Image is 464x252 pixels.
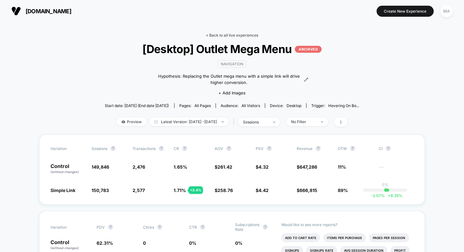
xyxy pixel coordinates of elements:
span: [Desktop] Outlet Mega Menu [117,42,347,56]
span: 647,286 [300,164,317,170]
span: Device: [265,103,306,108]
span: $ [256,188,269,193]
div: Audience: [221,103,260,108]
p: Control [51,164,85,174]
div: Pages: [179,103,211,108]
span: CR [174,146,179,151]
span: 62.31 % [97,240,113,246]
span: --- [379,165,413,174]
span: Latest Version: [DATE] - [DATE] [150,117,229,126]
span: + [388,193,390,198]
span: Variation [51,146,85,151]
span: (without changes) [51,170,79,174]
span: PDV [97,225,105,230]
p: Would like to see more reports? [281,222,413,227]
span: 666,815 [300,188,317,193]
span: all pages [194,103,211,108]
span: 0 % [189,240,196,246]
div: No Filter [291,119,316,124]
img: calendar [154,120,158,123]
span: PSV [256,146,264,151]
button: MA [438,5,455,18]
span: CI [379,146,413,151]
button: ? [263,225,268,230]
button: ? [267,146,272,151]
div: + 3.4 % [188,186,203,194]
span: navigation [218,60,246,68]
div: Trigger: [311,103,359,108]
button: ? [350,146,355,151]
span: Transactions [133,146,156,151]
p: 0% [382,182,388,187]
img: end [273,122,275,123]
span: $ [256,164,269,170]
button: ? [226,146,231,151]
button: ? [386,146,391,151]
p: ARCHIVED [295,46,322,53]
span: 4.42 [259,188,269,193]
span: Hovering on bo... [328,103,359,108]
span: + Add Images [218,90,246,95]
p: | [384,187,386,192]
span: $ [297,164,317,170]
span: (without changes) [51,246,79,250]
button: ? [316,146,321,151]
span: 11% [338,164,346,170]
button: ? [159,146,164,151]
li: Items Per Purchase [323,233,366,242]
span: Preview [117,117,146,126]
span: -2.07 % [371,193,385,198]
span: Subscriptions Rate [235,222,259,232]
span: Variation [51,222,85,232]
span: 258.76 [217,188,233,193]
span: Hypothesis: Replacing the Outlet mega menu with a simple link will drive higher conversion. [156,73,302,86]
span: OTW [338,146,372,151]
span: 1.65 % [174,164,187,170]
img: end [321,121,323,123]
span: AOV [215,146,223,151]
span: Start date: [DATE] (End date [DATE]) [105,103,169,108]
span: 0 [143,240,146,246]
span: All Visitors [241,103,260,108]
p: Control [51,240,90,250]
span: 4.32 [259,164,269,170]
span: 149,846 [92,164,109,170]
span: Simple Link [51,188,75,193]
span: 150,783 [92,188,109,193]
button: ? [108,225,113,230]
span: 261.42 [217,164,232,170]
li: Pages Per Session [369,233,409,242]
span: | [232,117,238,127]
img: Visually logo [11,6,21,16]
div: MA [440,5,453,17]
button: ? [200,225,205,230]
li: Add To Cart Rate [281,233,320,242]
button: ? [182,146,187,151]
button: Create New Experience [377,6,434,17]
a: < Back to all live experiences [206,33,258,38]
span: [DOMAIN_NAME] [26,8,71,15]
button: ? [157,225,162,230]
span: $ [297,188,317,193]
span: 9.25 % [385,193,402,198]
span: $ [215,164,232,170]
div: sessions [243,120,268,124]
span: 89% [338,188,348,193]
span: 0 % [235,240,242,246]
img: end [222,121,224,123]
span: $ [215,188,233,193]
span: 2,577 [133,188,145,193]
span: Sessions [92,146,107,151]
button: [DOMAIN_NAME] [9,6,73,16]
span: Clicks [143,225,154,230]
span: CTR [189,225,197,230]
span: 1.71 % [174,188,186,193]
span: desktop [287,103,301,108]
span: 2,476 [133,164,145,170]
span: Revenue [297,146,312,151]
button: ? [110,146,116,151]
